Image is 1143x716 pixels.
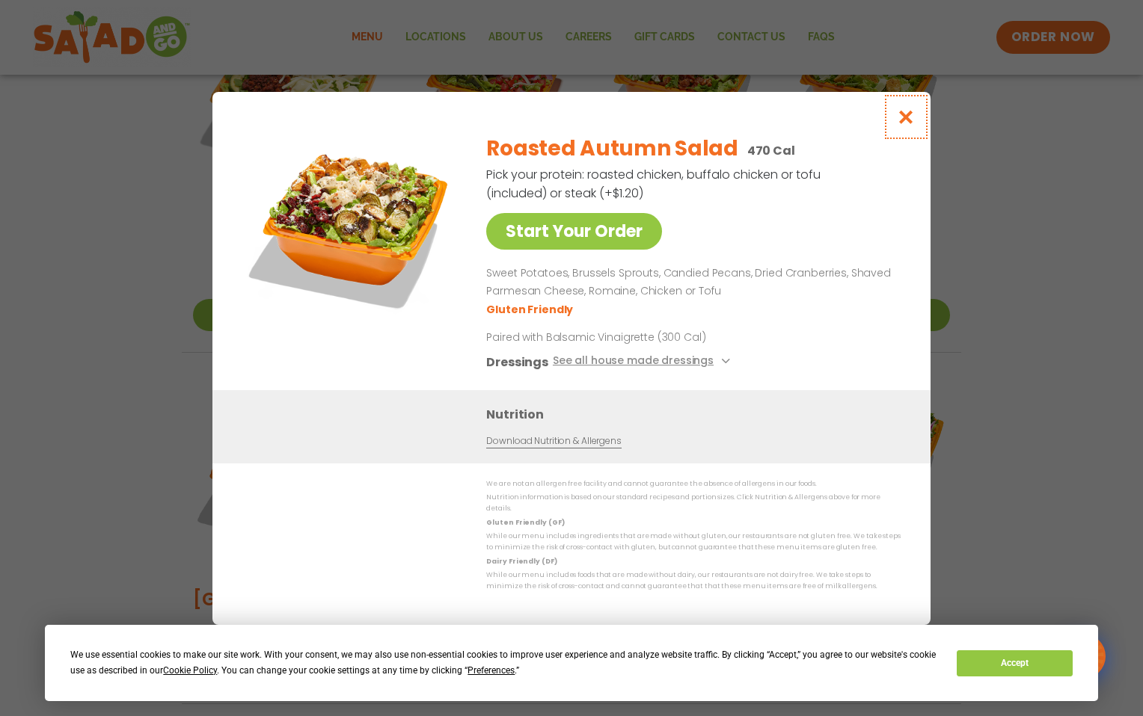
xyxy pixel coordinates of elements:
[486,329,763,345] p: Paired with Balsamic Vinaigrette (300 Cal)
[486,352,548,371] h3: Dressings
[486,265,895,300] p: Sweet Potatoes, Brussels Sprouts, Candied Pecans, Dried Cranberries, Shaved Parmesan Cheese, Roma...
[486,492,901,515] p: Nutrition information is based on our standard recipes and portion sizes. Click Nutrition & Aller...
[486,478,901,490] p: We are not an allergen free facility and cannot guarantee the absence of allergens in our foods.
[486,301,575,317] li: Gluten Friendly
[486,517,564,526] strong: Gluten Friendly (GF)
[882,92,931,142] button: Close modal
[246,122,456,331] img: Featured product photo for Roasted Autumn Salad
[486,404,908,423] h3: Nutrition
[486,556,557,565] strong: Dairy Friendly (DF)
[486,570,901,593] p: While our menu includes foods that are made without dairy, our restaurants are not dairy free. We...
[553,352,735,371] button: See all house made dressings
[45,625,1098,701] div: Cookie Consent Prompt
[486,213,662,250] a: Start Your Order
[468,665,515,676] span: Preferences
[486,165,823,203] p: Pick your protein: roasted chicken, buffalo chicken or tofu (included) or steak (+$1.20)
[163,665,217,676] span: Cookie Policy
[957,650,1072,676] button: Accept
[747,141,795,160] p: 470 Cal
[70,647,939,679] div: We use essential cookies to make our site work. With your consent, we may also use non-essential ...
[486,133,738,164] h2: Roasted Autumn Salad
[486,531,901,554] p: While our menu includes ingredients that are made without gluten, our restaurants are not gluten ...
[486,433,621,448] a: Download Nutrition & Allergens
